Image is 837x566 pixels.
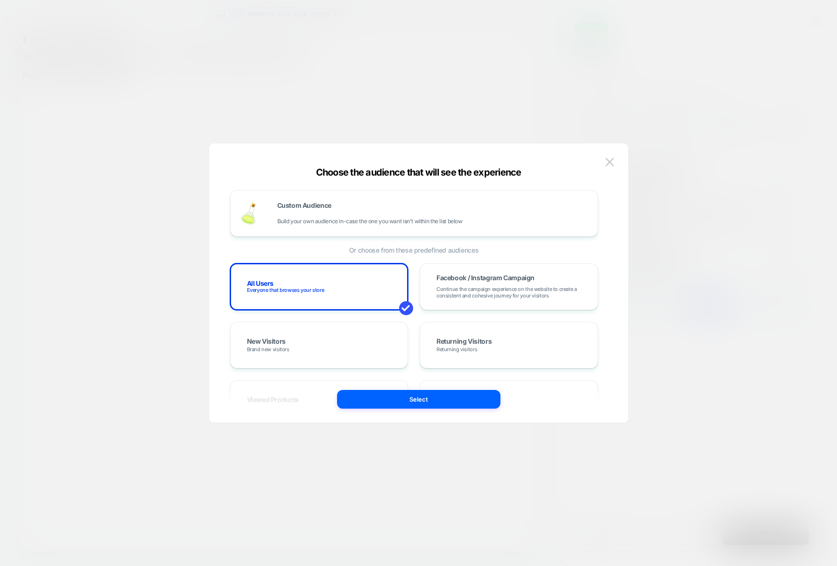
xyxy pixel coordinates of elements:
[4,31,689,67] h2: The server encountered a temporary error and could not complete your request.
[4,4,689,21] h1: Error: Server Error
[4,55,689,67] p: Please try again in 30 seconds.
[436,286,581,299] span: Continue the campaign experience on the website to create a consistent and cohesive journey for y...
[209,167,628,178] div: Choose the audience that will see the experience
[605,158,614,166] img: close
[230,246,598,254] span: Or choose from these predefined audiences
